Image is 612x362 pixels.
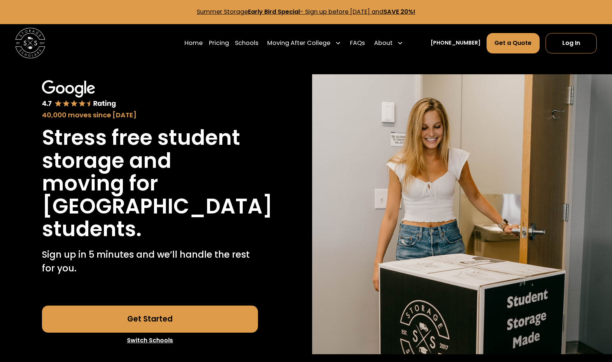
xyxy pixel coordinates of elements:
[42,306,258,333] a: Get Started
[42,218,141,241] h1: students.
[42,248,258,275] p: Sign up in 5 minutes and we’ll handle the rest for you.
[184,33,203,54] a: Home
[15,28,45,58] img: Storage Scholars main logo
[267,39,330,48] div: Moving After College
[487,33,540,53] a: Get a Quote
[42,195,273,218] h1: [GEOGRAPHIC_DATA]
[383,7,415,16] strong: SAVE 20%!
[42,110,258,120] div: 40,000 moves since [DATE]
[546,33,597,53] a: Log In
[197,7,415,16] a: Summer StorageEarly Bird Special- Sign up before [DATE] andSAVE 20%!
[350,33,365,54] a: FAQs
[248,7,300,16] strong: Early Bird Special
[431,39,481,47] a: [PHONE_NUMBER]
[312,74,612,355] img: Storage Scholars will have everything waiting for you in your room when you arrive to campus.
[42,126,258,195] h1: Stress free student storage and moving for
[42,80,116,108] img: Google 4.7 star rating
[371,33,406,54] div: About
[374,39,393,48] div: About
[235,33,258,54] a: Schools
[42,333,258,348] a: Switch Schools
[209,33,229,54] a: Pricing
[264,33,344,54] div: Moving After College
